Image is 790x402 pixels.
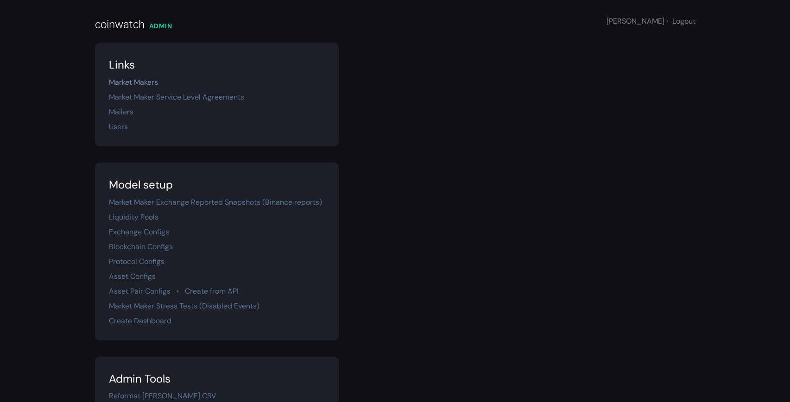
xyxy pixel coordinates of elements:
a: Blockchain Configs [109,242,173,251]
a: Market Maker Exchange Reported Snapshots (Binance reports) [109,197,322,207]
a: Asset Configs [109,271,156,281]
div: [PERSON_NAME] [607,16,695,27]
a: Exchange Configs [109,227,169,237]
span: · [177,286,178,296]
a: Logout [672,16,695,26]
div: Links [109,57,325,73]
a: Create from API [185,286,239,296]
a: Mailers [109,107,133,117]
div: Admin Tools [109,371,325,387]
a: Protocol Configs [109,257,164,266]
a: Reformat [PERSON_NAME] CSV [109,391,216,401]
a: Asset Pair Configs [109,286,171,296]
a: Liquidity Pools [109,212,158,222]
a: Users [109,122,128,132]
a: Market Maker Service Level Agreements [109,92,244,102]
div: Model setup [109,176,325,193]
div: ADMIN [149,21,172,31]
span: · [667,16,668,26]
a: Create Dashboard [109,316,171,326]
div: coinwatch [95,16,145,33]
a: Market Maker Stress Tests (Disabled Events) [109,301,259,311]
a: Market Makers [109,77,158,87]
